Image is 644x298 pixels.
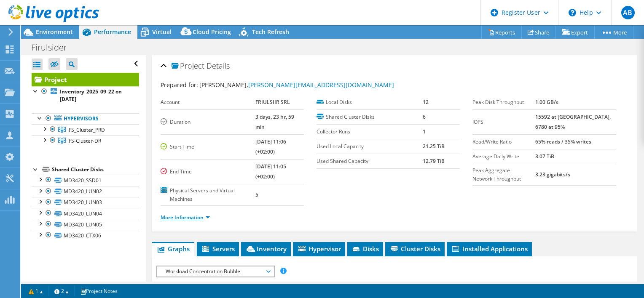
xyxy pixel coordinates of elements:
[594,26,633,39] a: More
[569,9,576,16] svg: \n
[193,28,231,36] span: Cloud Pricing
[60,88,122,103] b: Inventory_2025_09_22 on [DATE]
[472,98,535,106] label: Peak Disk Throughput
[161,168,256,176] label: End Time
[317,142,423,151] label: Used Local Capacity
[32,86,139,105] a: Inventory_2025_09_22 on [DATE]
[32,208,139,219] a: MD3420_LUN04
[23,286,49,296] a: 1
[32,73,139,86] a: Project
[74,286,123,296] a: Project Notes
[52,165,139,175] div: Shared Cluster Disks
[535,138,591,145] b: 65% reads / 35% writes
[156,245,190,253] span: Graphs
[555,26,595,39] a: Export
[161,81,198,89] label: Prepared for:
[161,143,256,151] label: Start Time
[423,128,426,135] b: 1
[255,113,294,130] b: 3 days, 23 hr, 59 min
[317,98,423,106] label: Local Disks
[423,143,445,150] b: 21.25 TiB
[255,163,286,180] b: [DATE] 11:05 (+02:00)
[32,135,139,146] a: FS-Cluster-DR
[451,245,528,253] span: Installed Applications
[69,126,105,133] span: FS_Cluster_PRD
[255,191,258,198] b: 5
[535,113,611,130] b: 15592 at [GEOGRAPHIC_DATA], 6780 at 95%
[32,197,139,208] a: MD3420_LUN03
[423,113,426,120] b: 6
[255,138,286,155] b: [DATE] 11:06 (+02:00)
[472,118,535,126] label: IOPS
[48,286,75,296] a: 2
[69,137,101,144] span: FS-Cluster-DR
[535,171,570,178] b: 3.23 gigabits/s
[352,245,379,253] span: Disks
[317,128,423,136] label: Collector Runs
[161,186,256,203] label: Physical Servers and Virtual Machines
[245,245,287,253] span: Inventory
[255,98,290,106] b: FRIULSIIR SRL
[248,81,394,89] a: [PERSON_NAME][EMAIL_ADDRESS][DOMAIN_NAME]
[472,166,535,183] label: Peak Aggregate Network Throughput
[32,113,139,124] a: Hypervisors
[161,214,210,221] a: More Information
[297,245,341,253] span: Hypervisor
[152,28,172,36] span: Virtual
[317,113,423,121] label: Shared Cluster Disks
[32,175,139,186] a: MD3420_SSD01
[472,138,535,146] label: Read/Write Ratio
[27,43,80,52] h1: Firulsider
[161,98,256,106] label: Account
[481,26,522,39] a: Reports
[32,186,139,197] a: MD3420_LUN02
[423,98,429,106] b: 12
[161,266,270,277] span: Workload Concentration Bubble
[36,28,73,36] span: Environment
[472,152,535,161] label: Average Daily Write
[423,157,445,165] b: 12.79 TiB
[161,118,256,126] label: Duration
[94,28,131,36] span: Performance
[389,245,440,253] span: Cluster Disks
[172,62,204,70] span: Project
[535,153,554,160] b: 3.07 TiB
[32,230,139,241] a: MD3420_CTX06
[535,98,558,106] b: 1.00 GB/s
[201,245,235,253] span: Servers
[199,81,394,89] span: [PERSON_NAME],
[621,6,635,19] span: AB
[32,124,139,135] a: FS_Cluster_PRD
[252,28,289,36] span: Tech Refresh
[207,61,230,71] span: Details
[521,26,556,39] a: Share
[317,157,423,165] label: Used Shared Capacity
[32,219,139,230] a: MD3420_LUN05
